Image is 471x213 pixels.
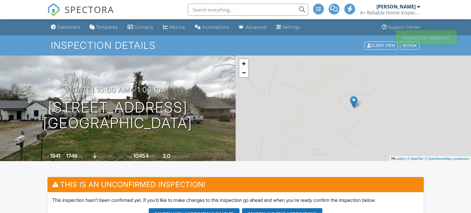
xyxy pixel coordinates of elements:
[364,41,398,49] div: Client View
[171,154,188,159] span: bathrooms
[50,153,60,159] div: 1941
[406,157,407,161] span: |
[425,157,469,161] a: © OpenStreetMap contributors
[364,43,399,47] a: Client View
[47,8,114,21] a: SPECTORA
[48,22,82,33] a: Dashboard
[51,40,420,51] h1: Inspection Details
[66,153,78,159] div: 1746
[70,86,166,94] h3: [DATE] 10:00 am - 1:00 pm
[96,24,118,30] div: Templates
[87,22,120,33] a: Templates
[98,154,114,159] span: basement
[169,24,185,30] div: Metrics
[202,24,229,30] div: Automations
[192,22,231,33] a: Automations (Advanced)
[274,22,302,33] a: Settings
[350,96,358,108] img: Marker
[163,153,170,159] div: 2.0
[380,22,423,33] a: Support Center
[43,100,192,132] h1: [STREET_ADDRESS] [GEOGRAPHIC_DATA]
[395,30,457,45] div: Inspection updated!
[65,3,114,16] span: SPECTORA
[57,24,80,30] div: Dashboard
[239,68,248,77] a: Zoom out
[388,24,420,30] div: Support Center
[120,154,132,159] span: Lot Size
[236,22,269,33] a: Advanced
[135,24,153,30] div: Contacts
[133,153,149,159] div: 10454
[242,60,246,67] span: +
[47,3,60,16] img: The Best Home Inspection Software - Spectora
[360,10,420,16] div: A+ Reliable Home inspections LLC
[400,41,420,49] div: More
[239,59,248,68] a: Zoom in
[79,154,87,159] span: sq. ft.
[52,197,419,203] p: This inspection hasn't been confirmed yet. If you'd like to make changes to this inspection go ah...
[391,157,405,161] a: Leaflet
[188,4,308,16] input: Search everything...
[150,154,157,159] span: sq.ft.
[161,22,187,33] a: Metrics
[125,22,156,33] a: Contacts
[407,157,424,161] a: © MapTiler
[42,154,49,159] span: Built
[48,177,424,192] h3: This is an Unconfirmed Inspection!
[376,4,416,10] div: [PERSON_NAME]
[242,69,246,76] span: −
[246,24,267,30] div: Advanced
[283,24,300,30] div: Settings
